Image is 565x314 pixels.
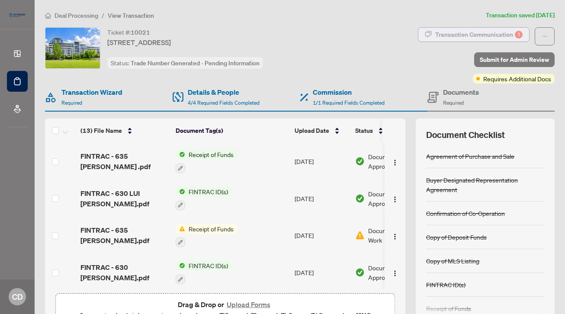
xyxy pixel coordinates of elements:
span: Required [61,99,82,106]
span: Submit for Admin Review [480,53,549,67]
img: Logo [392,233,398,240]
span: Trade Number Generated - Pending Information [131,59,260,67]
span: [STREET_ADDRESS] [107,37,171,48]
div: Copy of Deposit Funds [426,232,487,242]
span: FINTRAC ID(s) [185,187,231,196]
div: Ticket #: [107,27,150,37]
img: Status Icon [176,150,185,159]
img: Status Icon [176,187,185,196]
button: Logo [388,154,402,168]
img: Document Status [355,231,365,240]
img: Logo [392,196,398,203]
button: Status IconReceipt of Funds [176,224,237,247]
span: FINTRAC ID(s) [185,261,231,270]
img: Status Icon [176,224,185,234]
td: [DATE] [291,217,352,254]
div: Transaction Communication [435,28,523,42]
span: ellipsis [542,33,548,39]
img: Logo [392,270,398,277]
img: Logo [392,159,398,166]
h4: Details & People [188,87,260,97]
span: Upload Date [295,126,329,135]
h4: Transaction Wizard [61,87,122,97]
span: FINTRAC - 635 [PERSON_NAME] .pdf [80,151,169,172]
th: Document Tag(s) [172,119,291,143]
span: FINTRAC - 630 [PERSON_NAME].pdf [80,262,169,283]
img: Document Status [355,268,365,277]
button: Logo [388,192,402,205]
button: Status IconReceipt of Funds [176,150,237,173]
img: IMG-C12241173_1.jpg [45,28,100,68]
td: [DATE] [291,180,352,217]
span: CD [12,291,23,303]
td: [DATE] [291,254,352,291]
span: (13) File Name [80,126,122,135]
span: 10021 [131,29,150,36]
button: Status IconFINTRAC ID(s) [176,187,231,210]
td: [DATE] [291,143,352,180]
span: FINTRAC - 635 [PERSON_NAME].pdf [80,225,169,246]
span: Document Approved [368,152,422,171]
th: Status [352,119,425,143]
span: 4/4 Required Fields Completed [188,99,260,106]
span: Drag & Drop or [178,299,273,310]
img: Document Status [355,157,365,166]
button: Logo [388,266,402,279]
span: Receipt of Funds [185,224,237,234]
img: Document Status [355,194,365,203]
h4: Commission [313,87,385,97]
span: 1/1 Required Fields Completed [313,99,385,106]
button: Upload Forms [224,299,273,310]
span: Document Approved [368,189,422,208]
span: Document Approved [368,263,422,282]
h4: Documents [443,87,479,97]
div: Confirmation of Co-Operation [426,208,505,218]
span: Requires Additional Docs [483,74,551,83]
div: Copy of MLS Listing [426,256,479,266]
img: logo [7,11,28,19]
div: 1 [515,31,523,38]
li: / [102,10,104,20]
th: (13) File Name [77,119,172,143]
img: Status Icon [176,261,185,270]
span: Deal Processing [55,12,98,19]
th: Upload Date [291,119,352,143]
span: Status [355,126,373,135]
button: Logo [388,228,402,242]
button: Transaction Communication1 [418,27,530,42]
span: Document Needs Work [368,226,422,245]
span: FINTRAC - 630 LUI [PERSON_NAME].pdf [80,188,169,209]
div: Status: [107,57,263,69]
article: Transaction saved [DATE] [486,10,555,20]
div: Buyer Designated Representation Agreement [426,175,544,194]
button: Submit for Admin Review [474,52,555,67]
span: Receipt of Funds [185,150,237,159]
div: Receipt of Funds [426,304,471,313]
span: Document Checklist [426,129,505,141]
div: FINTRAC ID(s) [426,280,465,289]
span: View Transaction [108,12,154,19]
span: Required [443,99,464,106]
button: Status IconFINTRAC ID(s) [176,261,231,284]
div: Agreement of Purchase and Sale [426,151,514,161]
span: home [45,13,51,19]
